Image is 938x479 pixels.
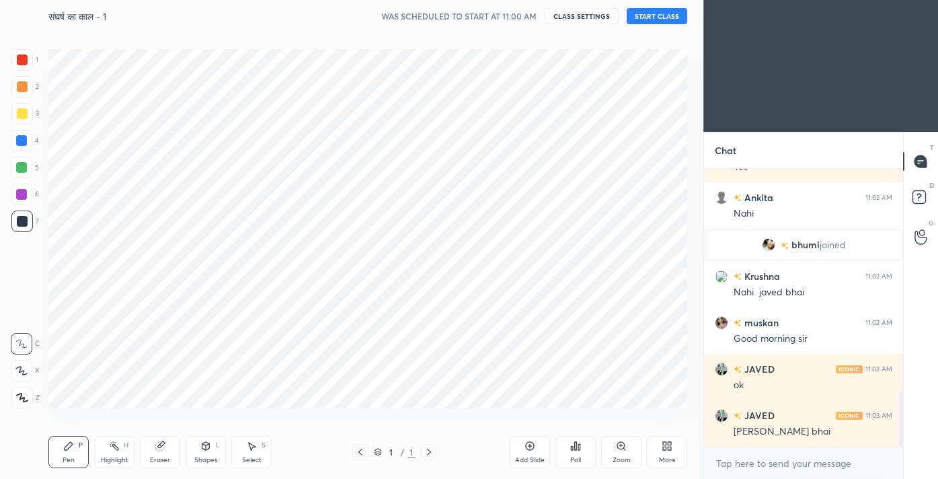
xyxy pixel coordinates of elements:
img: no-rating-badge.077c3623.svg [734,320,742,327]
h6: JAVED [742,362,775,376]
img: iconic-light.a09c19a4.png [836,412,863,420]
div: 1 [385,448,398,456]
span: bhumi [791,239,820,250]
p: G [929,218,934,228]
img: 3 [715,270,728,283]
p: D [929,180,934,190]
div: Good morning sir [734,332,892,346]
div: 4 [11,130,39,151]
span: joined [820,239,846,250]
h6: muskan [742,316,779,330]
h6: Krushna [742,269,780,283]
div: 11:02 AM [865,319,892,327]
h4: संघर्ष का काल - 1 [48,10,106,23]
div: More [659,457,676,464]
img: no-rating-badge.077c3623.svg [734,194,742,202]
img: b1d75c40e8b144f7ba74e1afbe51bb17.jpg [715,316,728,330]
p: Chat [704,133,747,168]
div: 1 [407,446,416,458]
div: S [262,442,266,449]
div: grid [704,169,903,447]
div: 3 [11,103,39,124]
div: Nahi javed bhai [734,286,892,299]
button: CLASS SETTINGS [545,8,619,24]
div: 11:02 AM [865,194,892,202]
div: Pen [63,457,75,464]
div: [PERSON_NAME] bhai [734,425,892,439]
div: Highlight [101,457,128,464]
button: START CLASS [627,8,687,24]
div: 1 [11,49,38,71]
img: iconic-light.a09c19a4.png [836,365,863,373]
div: C [11,333,40,355]
h6: Ankita [742,190,773,205]
img: d3becdec0278475f9c14a73be83cb8a6.jpg [715,363,728,376]
div: Nahi [734,207,892,221]
div: Zoom [613,457,631,464]
div: P [79,442,83,449]
div: Eraser [150,457,170,464]
h5: WAS SCHEDULED TO START AT 11:00 AM [381,10,537,22]
img: no-rating-badge.077c3623.svg [734,412,742,420]
div: ok [734,379,892,392]
div: 11:02 AM [865,365,892,373]
div: Select [242,457,262,464]
div: Shapes [194,457,217,464]
div: 2 [11,76,39,98]
div: Poll [570,457,581,464]
div: H [124,442,128,449]
div: 7 [11,211,39,232]
img: d3becdec0278475f9c14a73be83cb8a6.jpg [715,409,728,422]
div: L [216,442,220,449]
img: no-rating-badge.077c3623.svg [734,273,742,281]
div: 5 [11,157,39,178]
img: no-rating-badge.077c3623.svg [781,242,789,250]
img: default.png [715,191,728,205]
img: no-rating-badge.077c3623.svg [734,366,742,373]
div: X [11,360,40,381]
div: 6 [11,184,39,205]
h6: JAVED [742,408,775,422]
div: Add Slide [515,457,545,464]
img: ff0c2138af6f4e56b59938346e63896c.jpg [762,238,775,252]
div: Z [11,387,40,408]
p: T [930,143,934,153]
div: / [401,448,405,456]
div: 11:02 AM [865,272,892,281]
div: 11:03 AM [865,412,892,420]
